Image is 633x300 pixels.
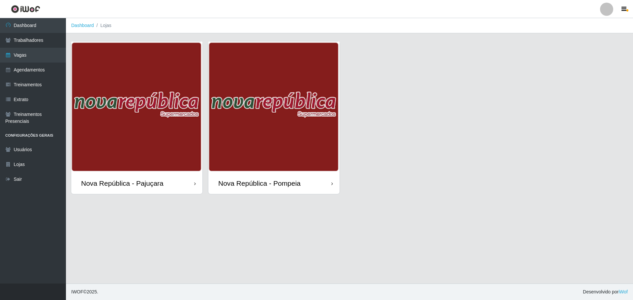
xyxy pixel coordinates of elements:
[71,288,98,295] span: © 2025 .
[208,41,340,173] img: cardImg
[71,289,83,294] span: IWOF
[218,179,301,187] div: Nova República - Pompeia
[71,41,202,194] a: Nova República - Pajuçara
[208,41,340,194] a: Nova República - Pompeia
[11,5,40,13] img: CoreUI Logo
[66,18,633,33] nav: breadcrumb
[94,22,111,29] li: Lojas
[81,179,164,187] div: Nova República - Pajuçara
[583,288,628,295] span: Desenvolvido por
[71,23,94,28] a: Dashboard
[71,41,202,173] img: cardImg
[618,289,628,294] a: iWof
